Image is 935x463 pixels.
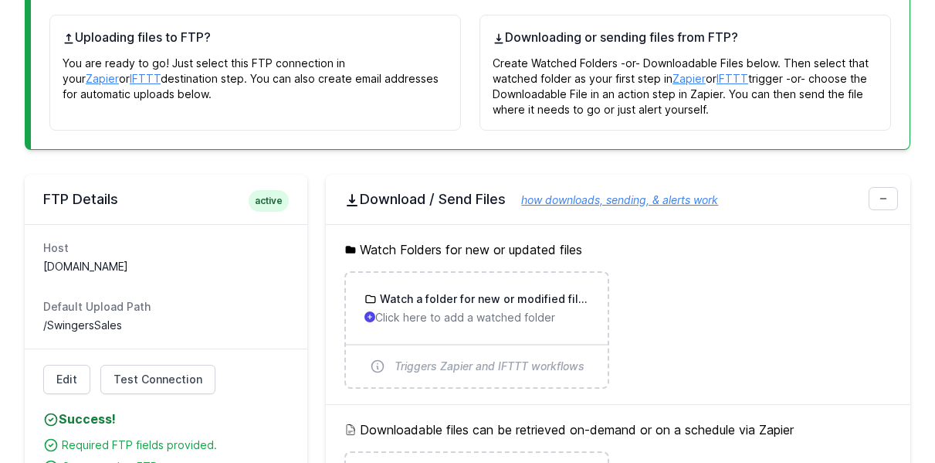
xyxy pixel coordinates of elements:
[43,410,289,428] h4: Success!
[43,259,289,274] dd: [DOMAIN_NAME]
[672,72,706,85] a: Zapier
[43,365,90,394] a: Edit
[43,299,289,315] dt: Default Upload Path
[63,46,448,102] p: You are ready to go! Just select this FTP connection in your or destination step. You can also cr...
[63,28,448,46] h4: Uploading files to FTP?
[344,420,892,439] h5: Downloadable files can be retrieved on-demand or on a schedule via Zapier
[377,291,589,307] h3: Watch a folder for new or modified files
[86,72,119,85] a: Zapier
[100,365,215,394] a: Test Connection
[62,437,289,453] div: Required FTP fields provided.
[113,372,202,387] span: Test Connection
[493,28,878,46] h4: Downloading or sending files from FTP?
[43,318,289,333] dd: /SwingersSales
[344,190,892,209] h2: Download / Send Files
[346,273,607,387] a: Watch a folder for new or modified files Click here to add a watched folder Triggers Zapier and I...
[506,193,718,206] a: how downloads, sending, & alerts work
[395,359,584,374] span: Triggers Zapier and IFTTT workflows
[43,240,289,256] dt: Host
[130,72,161,85] a: IFTTT
[43,190,289,209] h2: FTP Details
[344,240,892,259] h5: Watch Folders for new or updated files
[249,190,289,212] span: active
[716,72,748,85] a: IFTTT
[493,46,878,117] p: Create Watched Folders -or- Downloadable Files below. Then select that watched folder as your fir...
[364,310,588,325] p: Click here to add a watched folder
